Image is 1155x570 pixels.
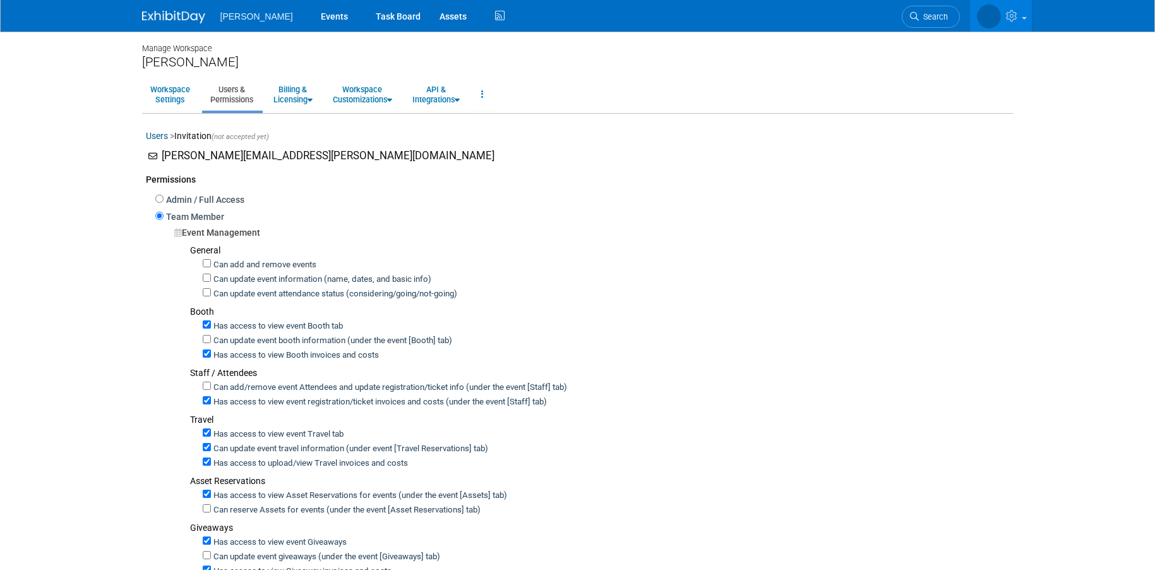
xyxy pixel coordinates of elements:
[190,413,1010,426] div: Travel
[902,6,960,28] a: Search
[211,428,344,440] label: Has access to view event Travel tab
[211,382,567,394] label: Can add/remove event Attendees and update registration/ticket info (under the event [Staff] tab)
[142,54,1014,70] div: [PERSON_NAME]
[190,367,1010,379] div: Staff / Attendees
[146,164,1010,192] div: Permissions
[142,79,198,110] a: WorkspaceSettings
[142,32,1014,54] div: Manage Workspace
[190,305,1010,318] div: Booth
[164,210,224,223] label: Team Member
[190,475,1010,487] div: Asset Reservations
[211,504,481,516] label: Can reserve Assets for events (under the event [Asset Reservations] tab)
[211,458,408,470] label: Has access to upload/view Travel invoices and costs
[919,12,948,21] span: Search
[211,490,507,502] label: Has access to view Asset Reservations for events (under the event [Assets] tab)
[211,335,452,347] label: Can update event booth information (under the event [Booth] tab)
[211,537,347,549] label: Has access to view event Giveaways
[146,130,1010,149] div: Invitation
[190,521,1010,534] div: Giveaways
[162,149,494,162] span: [PERSON_NAME][EMAIL_ADDRESS][PERSON_NAME][DOMAIN_NAME]
[404,79,468,110] a: API &Integrations
[142,11,205,23] img: ExhibitDay
[170,131,174,141] span: >
[164,193,244,206] label: Admin / Full Access
[325,79,400,110] a: WorkspaceCustomizations
[212,133,269,141] span: (not accepted yet)
[265,79,321,110] a: Billing &Licensing
[174,226,1010,239] div: Event Management
[202,79,261,110] a: Users &Permissions
[211,349,379,361] label: Has access to view Booth invoices and costs
[211,443,488,455] label: Can update event travel information (under event [Travel Reservations] tab)
[211,396,547,408] label: Has access to view event registration/ticket invoices and costs (under the event [Staff] tab)
[211,259,316,271] label: Can add and remove events
[211,288,457,300] label: Can update event attendance status (considering/going/not-going)
[146,131,168,141] a: Users
[211,551,440,563] label: Can update event giveaways (under the event [Giveaways] tab)
[211,320,343,332] label: Has access to view event Booth tab
[190,244,1010,257] div: General
[211,274,431,286] label: Can update event information (name, dates, and basic info)
[220,11,293,21] span: [PERSON_NAME]
[977,4,1001,28] img: 360 Supplies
